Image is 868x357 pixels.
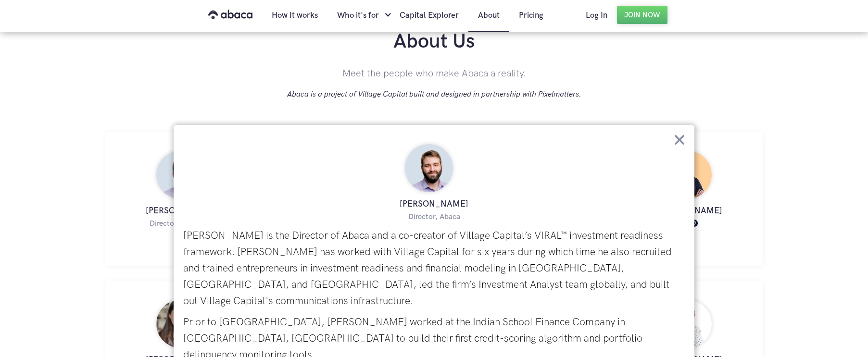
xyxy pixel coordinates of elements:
h3: [PERSON_NAME] [115,204,246,218]
a: Join Now [617,6,667,24]
h3: [PERSON_NAME] [183,197,685,211]
h4: Director, Abaca [408,212,460,222]
h4: Director, Abaca [150,219,201,228]
p: Abaca is a project of Village Capital built and designed in partnership with Pixelmatters. [174,87,694,102]
p: [PERSON_NAME] is the Director of Abaca and a co-creator of Village Capital’s VIRAL™ investment re... [183,228,685,309]
p: Meet the people who make Abaca a reality. [174,64,694,83]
